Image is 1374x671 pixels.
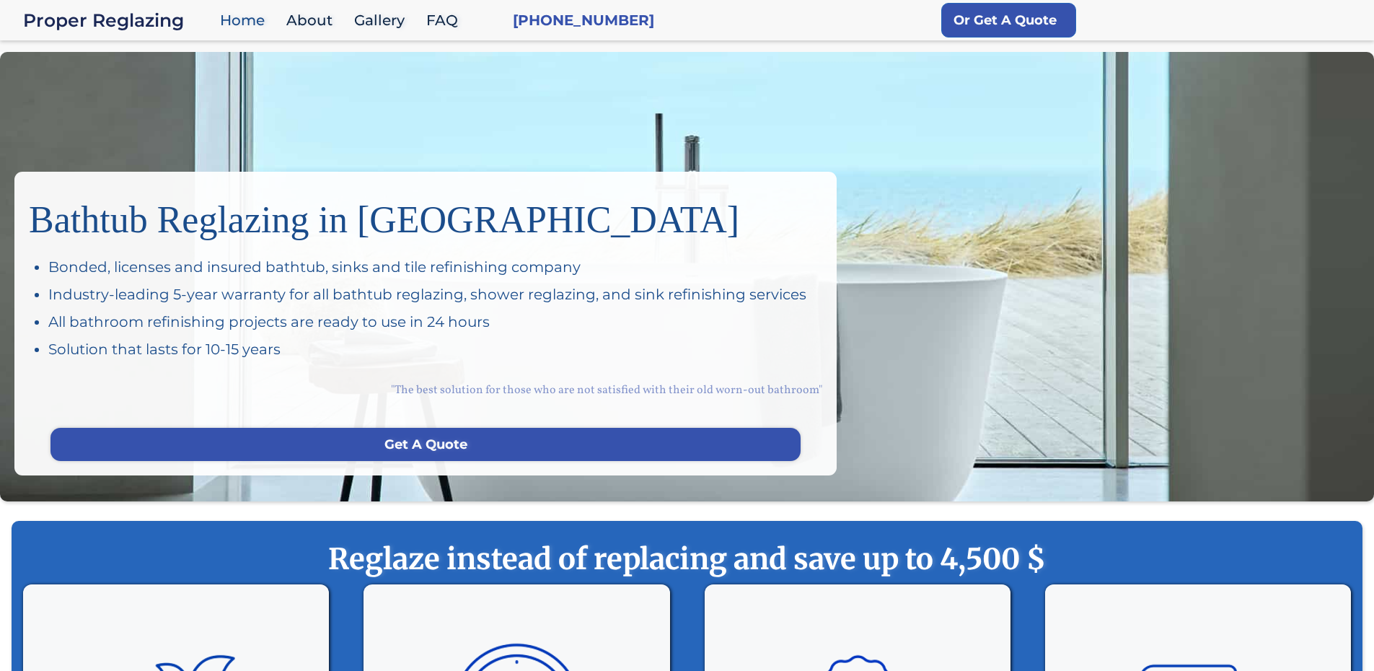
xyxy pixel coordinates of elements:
a: [PHONE_NUMBER] [513,10,654,30]
h1: Bathtub Reglazing in [GEOGRAPHIC_DATA] [29,186,822,242]
a: Gallery [347,5,419,36]
a: Home [213,5,279,36]
div: All bathroom refinishing projects are ready to use in 24 hours [48,312,822,332]
a: FAQ [419,5,472,36]
strong: Reglaze instead of replacing and save up to 4,500 $ [40,541,1334,577]
div: Solution that lasts for 10-15 years [48,339,822,359]
div: Bonded, licenses and insured bathtub, sinks and tile refinishing company [48,257,822,277]
a: About [279,5,347,36]
div: Industry-leading 5-year warranty for all bathtub reglazing, shower reglazing, and sink refinishin... [48,284,822,304]
a: Or Get A Quote [941,3,1076,38]
a: Get A Quote [50,428,801,461]
a: home [23,10,213,30]
div: Proper Reglazing [23,10,213,30]
div: "The best solution for those who are not satisfied with their old worn-out bathroom" [29,367,822,413]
